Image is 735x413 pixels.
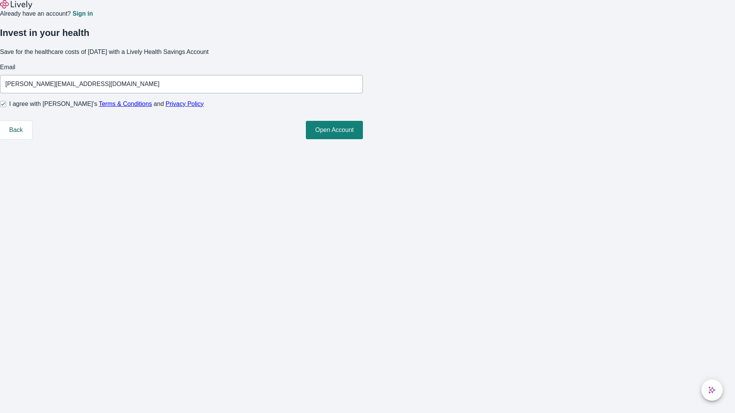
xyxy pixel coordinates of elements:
a: Sign in [72,11,93,17]
button: chat [701,379,723,401]
svg: Lively AI Assistant [708,386,716,394]
a: Terms & Conditions [99,101,152,107]
a: Privacy Policy [166,101,204,107]
button: Open Account [306,121,363,139]
span: I agree with [PERSON_NAME]’s and [9,99,204,109]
